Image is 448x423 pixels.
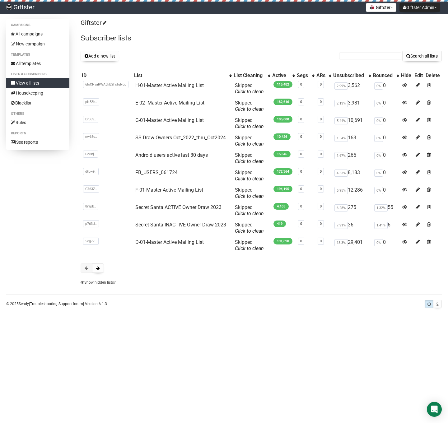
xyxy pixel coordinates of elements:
[30,302,58,306] a: Troubleshooting
[135,82,204,88] a: H-01-Master Active Mailing List
[300,204,302,208] a: 0
[372,97,400,115] td: 0
[372,115,400,132] td: 0
[235,100,264,112] span: Skipped
[6,39,69,49] a: New campaign
[334,135,348,142] span: 1.54%
[271,71,296,80] th: Active: No sort applied, activate to apply an ascending sort
[332,219,372,237] td: 36
[6,21,69,29] li: Campaigns
[135,100,204,106] a: E-02 -Master Active Mailing List
[273,116,292,123] span: 185,888
[334,239,348,246] span: 13.3%
[297,72,309,79] div: Segs
[6,130,69,137] li: Reports
[83,220,99,227] span: p763U..
[135,187,203,193] a: F-01-Master Active Mailing List
[235,176,264,182] a: Click to clean
[332,184,372,202] td: 12,286
[135,152,208,158] a: Android users active last 30 days
[58,302,83,306] a: Support forum
[332,132,372,150] td: 163
[366,3,396,12] button: Giftster
[82,72,132,79] div: ID
[135,170,178,175] a: FB_USERS_061724
[235,158,264,164] a: Click to clean
[372,202,400,219] td: 55
[320,204,322,208] a: 0
[320,170,322,174] a: 0
[232,71,271,80] th: List Cleaning: No sort applied, activate to apply an ascending sort
[300,170,302,174] a: 0
[334,117,348,124] span: 5.44%
[372,80,400,97] td: 0
[300,239,302,243] a: 0
[235,82,264,95] span: Skipped
[372,132,400,150] td: 0
[333,72,366,79] div: Unsubscribed
[316,72,326,79] div: ARs
[399,3,440,12] button: Giftster Admin
[374,100,383,107] span: 0%
[273,203,289,210] span: 4,105
[235,89,264,95] a: Click to clean
[134,72,226,79] div: List
[300,187,302,191] a: 0
[374,152,383,159] span: 0%
[372,184,400,202] td: 0
[315,71,332,80] th: ARs: No sort applied, activate to apply an ascending sort
[83,203,98,210] span: 8r9pB..
[6,29,69,39] a: All campaigns
[235,228,264,234] a: Click to clean
[235,193,264,199] a: Click to clean
[372,71,400,80] th: Bounced: No sort applied, activate to apply an ascending sort
[320,82,322,86] a: 0
[374,170,383,177] span: 0%
[400,71,413,80] th: Hide: No sort applied, sorting is disabled
[133,71,232,80] th: List: No sort applied, activate to apply an ascending sort
[332,80,372,97] td: 3,562
[332,97,372,115] td: 3,981
[426,72,441,79] div: Delete
[369,5,374,10] img: 1.png
[272,72,290,79] div: Active
[334,222,348,229] span: 7.91%
[334,204,348,211] span: 6.28%
[334,152,348,159] span: 1.67%
[273,81,292,88] span: 115,482
[135,204,222,210] a: Secret Santa ACTIVE Owner Draw 2023
[273,238,292,244] span: 191,690
[374,135,383,142] span: 0%
[374,82,383,90] span: 0%
[83,238,99,245] span: 5eg77..
[235,245,264,251] a: Click to clean
[332,167,372,184] td: 8,183
[235,152,264,164] span: Skipped
[320,239,322,243] a: 0
[332,71,372,80] th: Unsubscribed: No sort applied, activate to apply an ascending sort
[235,222,264,234] span: Skipped
[6,88,69,98] a: Housekeeping
[135,135,226,141] a: SS Draw Owners Oct_2022_thru_Oct2024
[300,117,302,121] a: 0
[135,117,204,123] a: G-01-Master Active Mailing List
[320,152,322,156] a: 0
[372,237,400,254] td: 0
[83,98,99,105] span: pN53h..
[81,71,133,80] th: ID: No sort applied, sorting is disabled
[235,117,264,129] span: Skipped
[135,222,226,228] a: Secret Santa INACTIVE Owner Draw 2023
[372,150,400,167] td: 0
[374,222,388,229] span: 1.41%
[320,117,322,121] a: 0
[320,187,322,191] a: 0
[235,204,264,216] span: Skipped
[413,71,424,80] th: Edit: No sort applied, sorting is disabled
[6,110,69,118] li: Others
[273,221,286,227] span: 419
[334,170,348,177] span: 4.53%
[6,78,69,88] a: View all lists
[234,72,265,79] div: List Cleaning
[235,106,264,112] a: Click to clean
[300,82,302,86] a: 0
